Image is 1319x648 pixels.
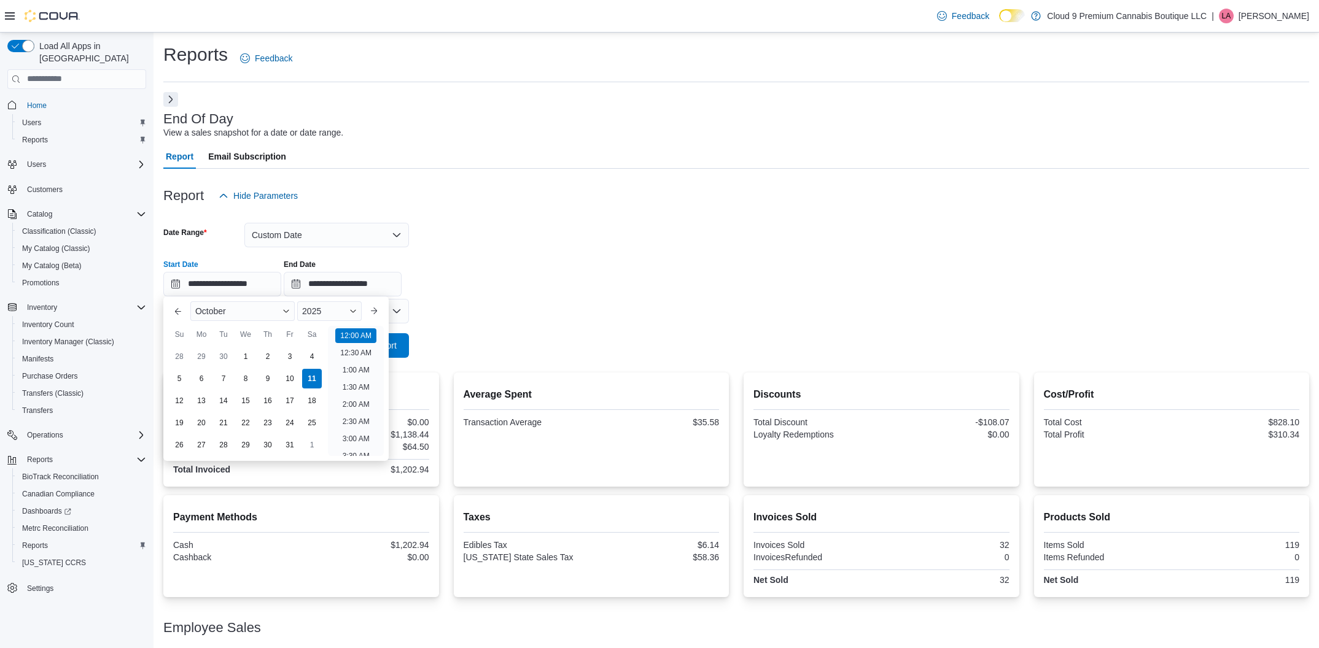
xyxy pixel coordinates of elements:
[284,260,316,269] label: End Date
[169,347,189,366] div: day-28
[464,540,589,550] div: Edibles Tax
[192,391,211,411] div: day-13
[22,207,146,222] span: Catalog
[999,22,1000,23] span: Dark Mode
[22,207,57,222] button: Catalog
[258,391,278,411] div: day-16
[22,157,146,172] span: Users
[464,417,589,427] div: Transaction Average
[280,325,300,344] div: Fr
[2,96,151,114] button: Home
[236,347,255,366] div: day-1
[192,413,211,433] div: day-20
[1174,552,1299,562] div: 0
[364,301,384,321] button: Next month
[338,397,375,412] li: 2:00 AM
[884,417,1009,427] div: -$108.07
[22,118,41,128] span: Users
[17,504,146,519] span: Dashboards
[17,276,146,290] span: Promotions
[22,135,48,145] span: Reports
[884,575,1009,585] div: 32
[169,413,189,433] div: day-19
[17,258,146,273] span: My Catalog (Beta)
[173,540,298,550] div: Cash
[17,403,146,418] span: Transfers
[2,180,151,198] button: Customers
[338,363,375,377] li: 1:00 AM
[1047,9,1207,23] p: Cloud 9 Premium Cannabis Boutique LLC
[163,260,198,269] label: Start Date
[169,391,189,411] div: day-12
[335,328,376,343] li: 12:00 AM
[302,306,321,316] span: 2025
[22,371,78,381] span: Purchase Orders
[1044,575,1079,585] strong: Net Sold
[22,261,82,271] span: My Catalog (Beta)
[22,428,68,442] button: Operations
[12,333,151,350] button: Inventory Manager (Classic)
[1044,417,1169,427] div: Total Cost
[1044,540,1169,550] div: Items Sold
[258,325,278,344] div: Th
[12,223,151,240] button: Classification (Classic)
[22,226,96,236] span: Classification (Classic)
[214,325,233,344] div: Tu
[284,272,402,296] input: Press the down key to open a popover containing a calendar.
[163,92,178,107] button: Next
[27,185,63,195] span: Customers
[12,554,151,571] button: [US_STATE] CCRS
[1174,540,1299,550] div: 119
[214,347,233,366] div: day-30
[195,306,226,316] span: October
[17,115,146,130] span: Users
[7,91,146,629] nav: Complex example
[236,413,255,433] div: day-22
[932,4,994,28] a: Feedback
[34,40,146,64] span: Load All Apps in [GEOGRAPHIC_DATA]
[884,430,1009,439] div: $0.00
[169,435,189,455] div: day-26
[280,391,300,411] div: day-17
[163,188,204,203] h3: Report
[17,487,99,501] a: Canadian Compliance
[999,9,1025,22] input: Dark Mode
[214,183,303,208] button: Hide Parameters
[192,369,211,388] div: day-6
[335,345,376,360] li: 12:30 AM
[328,326,384,456] ul: Time
[303,465,429,474] div: $1,202.94
[27,101,47,110] span: Home
[22,278,60,288] span: Promotions
[25,10,80,22] img: Cova
[17,352,58,366] a: Manifests
[1044,510,1300,525] h2: Products Sold
[17,369,146,384] span: Purchase Orders
[2,451,151,468] button: Reports
[22,558,86,568] span: [US_STATE] CCRS
[1219,9,1234,23] div: Logan Albert
[17,224,101,239] a: Classification (Classic)
[2,299,151,316] button: Inventory
[22,337,114,347] span: Inventory Manager (Classic)
[22,581,58,596] a: Settings
[12,503,151,520] a: Dashboards
[303,430,429,439] div: $1,138.44
[753,575,788,585] strong: Net Sold
[12,316,151,333] button: Inventory Count
[12,402,151,419] button: Transfers
[952,10,989,22] span: Feedback
[17,469,104,484] a: BioTrack Reconciliation
[464,387,720,402] h2: Average Spent
[17,133,53,147] a: Reports
[192,435,211,455] div: day-27
[27,209,52,219] span: Catalog
[17,538,53,553] a: Reports
[594,417,719,427] div: $35.58
[22,182,146,197] span: Customers
[22,580,146,595] span: Settings
[12,368,151,385] button: Purchase Orders
[27,584,53,593] span: Settings
[302,435,322,455] div: day-1
[22,489,95,499] span: Canadian Compliance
